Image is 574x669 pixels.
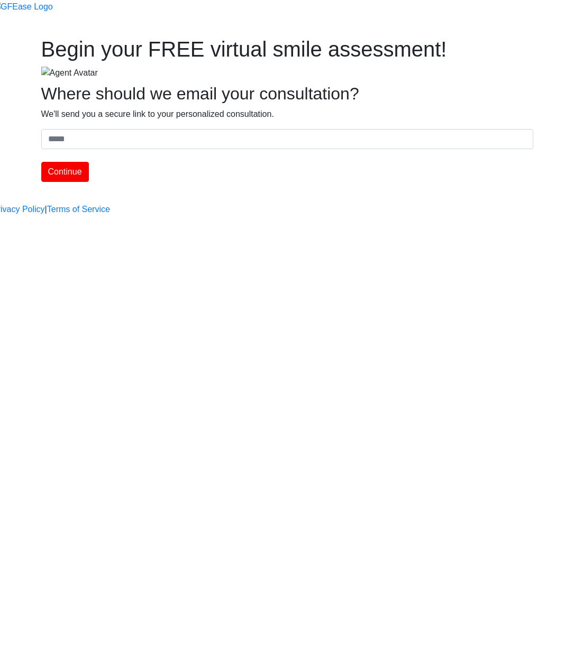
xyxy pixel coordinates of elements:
[41,108,533,121] p: We'll send you a secure link to your personalized consultation.
[41,162,89,182] button: Continue
[41,36,533,62] h1: Begin your FREE virtual smile assessment!
[45,203,47,216] a: |
[41,84,533,104] h2: Where should we email your consultation?
[41,67,98,79] img: Agent Avatar
[47,203,110,216] a: Terms of Service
